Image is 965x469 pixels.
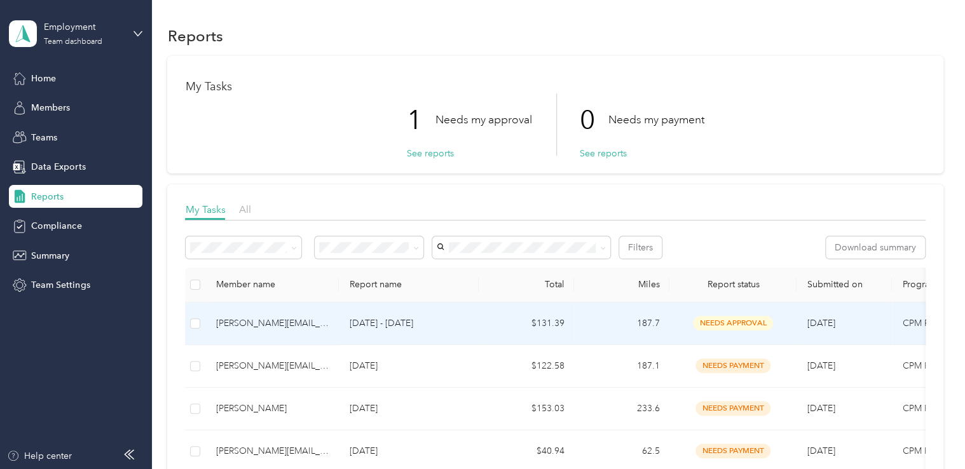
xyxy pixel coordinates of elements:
th: Report name [339,268,479,302]
span: needs payment [695,358,770,373]
span: Data Exports [31,160,85,173]
h1: Reports [167,29,222,43]
span: Compliance [31,219,81,233]
span: [DATE] [807,403,835,414]
td: 187.1 [574,345,669,388]
p: [DATE] [349,444,469,458]
div: [PERSON_NAME][EMAIL_ADDRESS][DOMAIN_NAME] [216,316,329,330]
p: Needs my payment [608,112,704,128]
span: Home [31,72,56,85]
td: 187.7 [574,302,669,345]
td: $131.39 [479,302,574,345]
h1: My Tasks [185,80,925,93]
div: Miles [584,279,659,290]
p: [DATE] [349,402,469,416]
div: [PERSON_NAME][EMAIL_ADDRESS][DOMAIN_NAME] [216,444,329,458]
button: See reports [406,147,453,160]
p: 0 [579,93,608,147]
div: Total [489,279,564,290]
button: Help center [7,449,72,463]
td: $153.03 [479,388,574,430]
span: [DATE] [807,360,835,371]
p: 1 [406,93,435,147]
span: My Tasks [185,203,225,215]
span: Team Settings [31,278,90,292]
span: Reports [31,190,64,203]
th: Submitted on [797,268,892,302]
span: needs payment [695,401,770,416]
span: Report status [680,279,786,290]
div: Member name [216,279,329,290]
p: [DATE] - [DATE] [349,316,469,330]
div: Employment [44,20,123,34]
td: $122.58 [479,345,574,388]
iframe: Everlance-gr Chat Button Frame [894,398,965,469]
span: Summary [31,249,69,262]
div: Team dashboard [44,38,102,46]
span: All [238,203,250,215]
span: needs payment [695,444,770,458]
span: Teams [31,131,57,144]
span: needs approval [693,316,773,330]
p: [DATE] [349,359,469,373]
button: Download summary [826,236,925,259]
div: [PERSON_NAME] [216,402,329,416]
span: [DATE] [807,445,835,456]
span: [DATE] [807,318,835,329]
div: [PERSON_NAME][EMAIL_ADDRESS][DOMAIN_NAME] [216,359,329,373]
button: See reports [579,147,626,160]
th: Member name [205,268,339,302]
p: Needs my approval [435,112,531,128]
td: 233.6 [574,388,669,430]
button: Filters [619,236,662,259]
span: Members [31,101,70,114]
